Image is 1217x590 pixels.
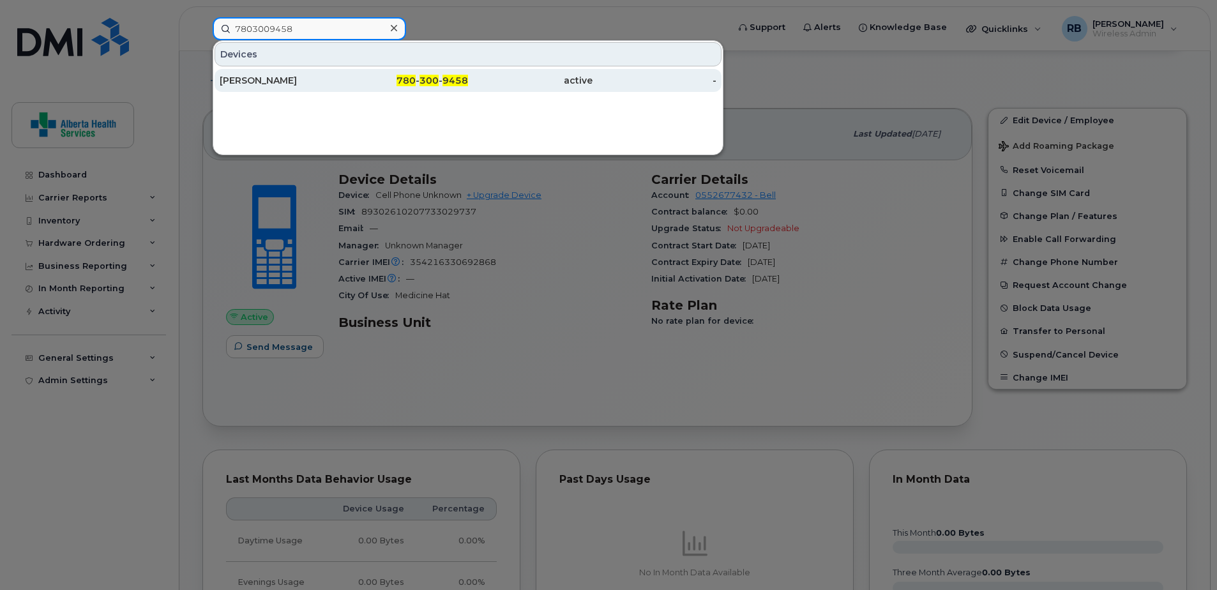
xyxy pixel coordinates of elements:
a: [PERSON_NAME]780-300-9458active- [215,69,722,92]
span: 300 [420,75,439,86]
div: Devices [215,42,722,66]
span: 780 [397,75,416,86]
div: [PERSON_NAME] [220,74,344,87]
div: - - [344,74,469,87]
span: 9458 [442,75,468,86]
div: - [593,74,717,87]
input: Find something... [213,17,406,40]
div: active [468,74,593,87]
